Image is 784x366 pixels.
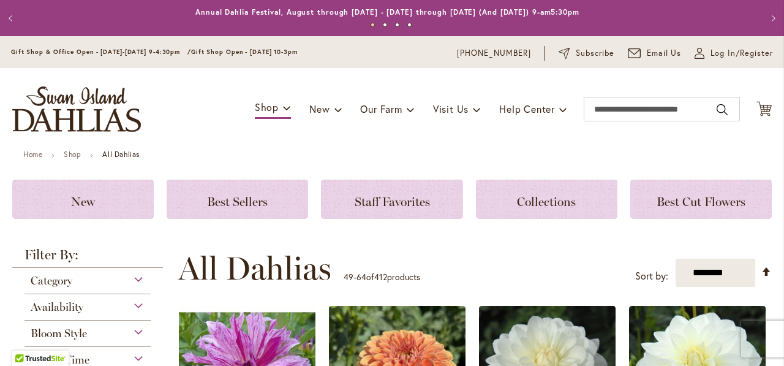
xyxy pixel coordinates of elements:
[11,48,191,56] span: Gift Shop & Office Open - [DATE]-[DATE] 9-4:30pm /
[23,150,42,159] a: Home
[195,7,579,17] a: Annual Dahlia Festival, August through [DATE] - [DATE] through [DATE] (And [DATE]) 9-am5:30pm
[355,194,430,209] span: Staff Favorites
[457,47,531,59] a: [PHONE_NUMBER]
[371,23,375,27] button: 1 of 4
[31,274,72,288] span: Category
[12,180,154,219] a: New
[178,250,331,287] span: All Dahlias
[657,194,745,209] span: Best Cut Flowers
[191,48,298,56] span: Gift Shop Open - [DATE] 10-3pm
[695,47,773,59] a: Log In/Register
[476,180,617,219] a: Collections
[647,47,682,59] span: Email Us
[255,101,279,113] span: Shop
[12,248,163,268] strong: Filter By:
[71,194,95,209] span: New
[309,102,330,115] span: New
[321,180,462,219] a: Staff Favorites
[635,265,668,288] label: Sort by:
[517,194,576,209] span: Collections
[559,47,614,59] a: Subscribe
[102,150,140,159] strong: All Dahlias
[433,102,469,115] span: Visit Us
[374,271,387,283] span: 412
[710,47,773,59] span: Log In/Register
[407,23,412,27] button: 4 of 4
[759,6,784,31] button: Next
[356,271,366,283] span: 64
[344,267,420,287] p: - of products
[207,194,268,209] span: Best Sellers
[360,102,402,115] span: Our Farm
[167,180,308,219] a: Best Sellers
[12,86,141,132] a: store logo
[344,271,353,283] span: 49
[31,327,87,340] span: Bloom Style
[499,102,555,115] span: Help Center
[628,47,682,59] a: Email Us
[395,23,399,27] button: 3 of 4
[64,150,81,159] a: Shop
[383,23,387,27] button: 2 of 4
[630,180,772,219] a: Best Cut Flowers
[576,47,614,59] span: Subscribe
[31,300,83,314] span: Availability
